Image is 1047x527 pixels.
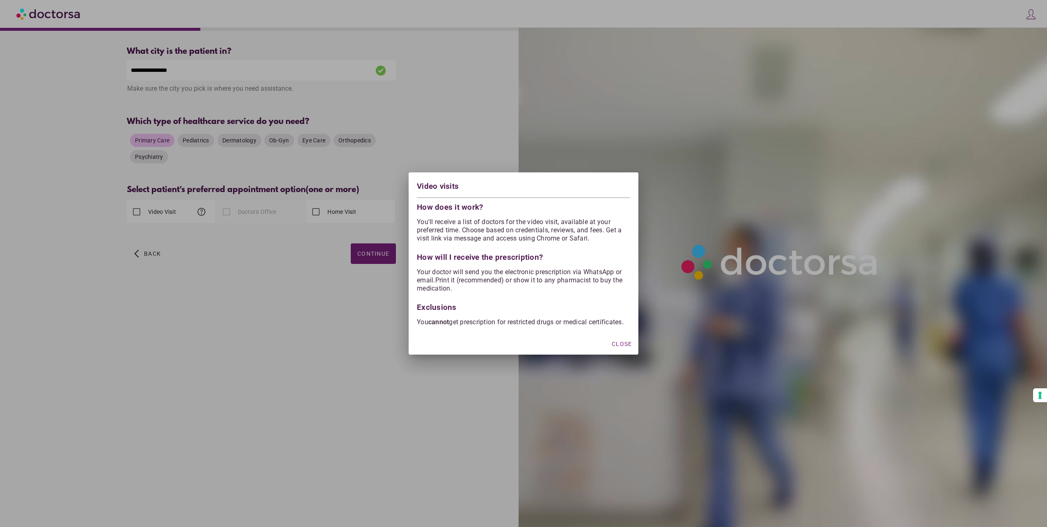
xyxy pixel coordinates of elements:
[417,181,630,194] div: Video visits
[1033,388,1047,402] button: Your consent preferences for tracking technologies
[428,318,449,326] strong: cannot
[417,218,630,243] p: You'll receive a list of doctors for the video visit, available at your preferred time. Choose ba...
[612,341,632,347] span: Close
[417,249,630,261] div: How will I receive the prescription?
[417,201,630,211] div: How does it work?
[417,318,630,326] p: You get prescription for restricted drugs or medical certificates.
[608,337,635,351] button: Close
[417,268,630,293] p: Your doctor will send you the electronic prescription via WhatsApp or email.Print it (recommended...
[417,299,630,312] div: Exclusions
